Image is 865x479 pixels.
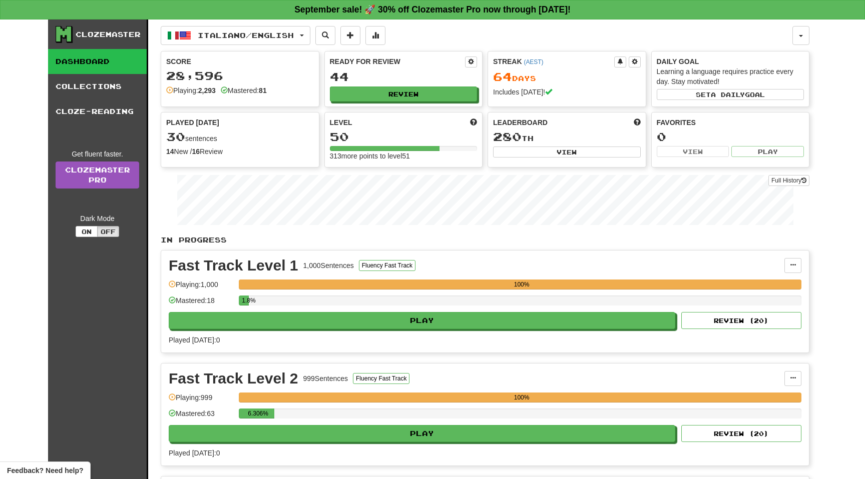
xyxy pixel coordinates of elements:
[242,392,801,402] div: 100%
[365,26,385,45] button: More stats
[97,226,119,237] button: Off
[493,70,641,83] div: Day s
[330,117,352,127] span: Level
[657,89,804,100] button: Seta dailygoal
[161,26,310,45] button: Italiano/English
[48,99,147,124] a: Cloze-Reading
[711,91,745,98] span: a daily
[493,130,641,143] div: th
[166,69,314,82] div: 28,596
[493,69,512,83] span: 64
[242,279,801,289] div: 100%
[657,117,804,127] div: Favorites
[166,117,219,127] span: Played [DATE]
[657,130,804,143] div: 0
[56,149,139,159] div: Get fluent faster.
[169,371,298,386] div: Fast Track Level 2
[330,70,478,83] div: 44
[315,26,335,45] button: Search sentences
[470,117,477,127] span: Score more points to level up
[169,312,675,329] button: Play
[198,86,216,94] strong: 2,293
[161,235,809,245] p: In Progress
[166,129,185,143] span: 30
[48,49,147,74] a: Dashboard
[7,465,83,475] span: Open feedback widget
[166,56,314,66] div: Score
[634,117,641,127] span: This week in points, UTC
[76,226,98,237] button: On
[657,56,804,66] div: Daily Goal
[359,260,415,271] button: Fluency Fast Track
[169,408,234,425] div: Mastered: 63
[303,260,354,270] div: 1,000 Sentences
[76,29,141,39] div: Clozemaster
[330,56,466,66] div: Ready for Review
[169,392,234,409] div: Playing: 999
[221,85,267,95] div: Mastered:
[330,86,478,101] button: Review
[169,258,298,273] div: Fast Track Level 1
[330,130,478,143] div: 50
[169,336,220,344] span: Played [DATE]: 0
[192,147,200,155] strong: 16
[169,425,675,442] button: Play
[493,87,641,97] div: Includes [DATE]!
[242,295,249,305] div: 1.8%
[493,129,522,143] span: 280
[166,146,314,156] div: New / Review
[242,408,274,418] div: 6.306%
[294,4,571,14] strong: September sale! 🚀 30% off Clozemaster Pro now through [DATE]!
[166,130,314,143] div: sentences
[56,213,139,223] div: Dark Mode
[259,86,267,94] strong: 81
[340,26,360,45] button: Add sentence to collection
[657,146,729,157] button: View
[330,151,478,161] div: 313 more points to level 51
[56,161,139,188] a: ClozemasterPro
[166,147,174,155] strong: 14
[681,425,801,442] button: Review (20)
[169,295,234,312] div: Mastered: 18
[303,373,348,383] div: 999 Sentences
[169,449,220,457] span: Played [DATE]: 0
[353,373,409,384] button: Fluency Fast Track
[48,74,147,99] a: Collections
[169,279,234,296] div: Playing: 1,000
[166,85,216,95] div: Playing:
[198,31,294,39] span: Italiano / English
[493,56,614,66] div: Streak
[731,146,804,157] button: Play
[524,58,543,65] a: (AEST)
[493,146,641,157] button: View
[768,175,809,186] button: Full History
[493,117,548,127] span: Leaderboard
[681,312,801,329] button: Review (20)
[657,66,804,86] div: Learning a language requires practice every day. Stay motivated!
